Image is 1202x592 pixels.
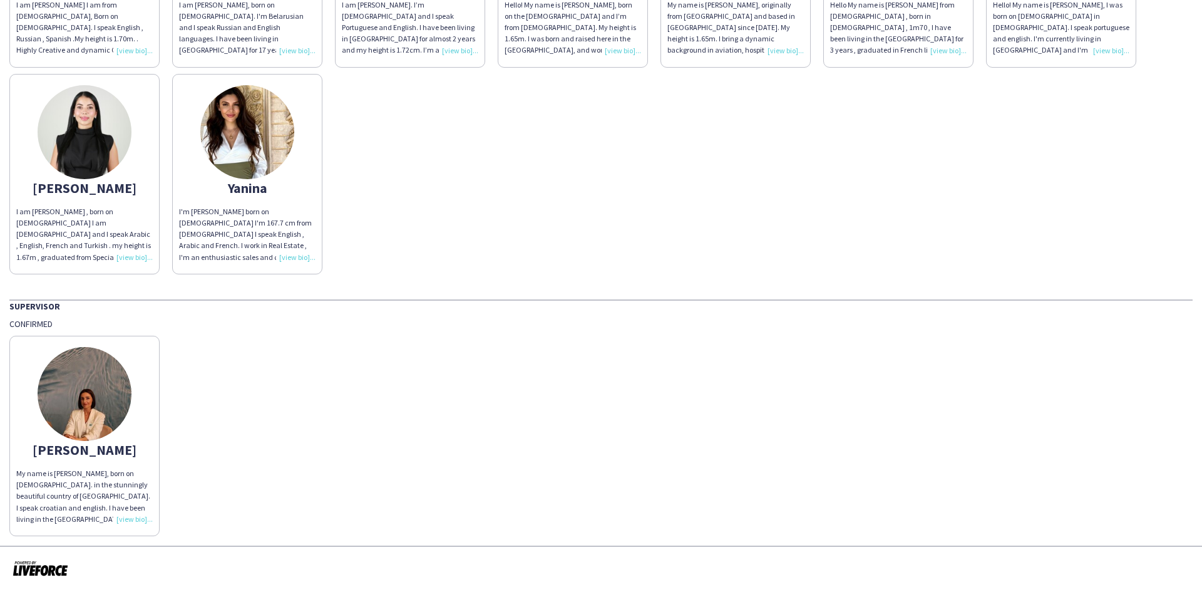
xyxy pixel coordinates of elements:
div: Supervisor [9,299,1193,312]
img: thumb-652e711b4454b.jpeg [200,85,294,179]
div: I am [PERSON_NAME] , born on [DEMOGRAPHIC_DATA] I am [DEMOGRAPHIC_DATA] and I speak Arabic , Engl... [16,206,153,263]
div: Confirmed [9,318,1193,330]
div: [PERSON_NAME] [16,182,153,194]
img: thumb-67b6fb4222e51.jpg [38,347,131,441]
div: Yanina [179,182,316,194]
img: Powered by Liveforce [13,559,68,577]
div: [PERSON_NAME] [16,444,153,455]
span: I'm [PERSON_NAME] born on [DEMOGRAPHIC_DATA] I'm 167.7 cm from [DEMOGRAPHIC_DATA] I speak English... [179,207,315,341]
img: thumb-67f2125fe7cce.jpeg [38,85,131,179]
